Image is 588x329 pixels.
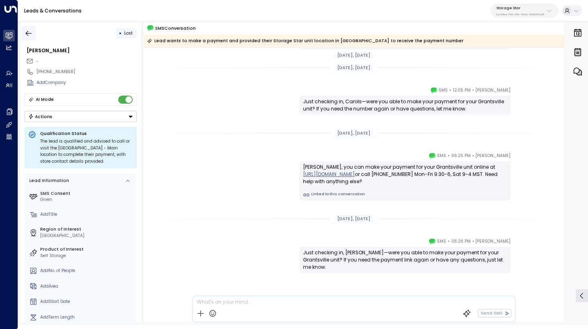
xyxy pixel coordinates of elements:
div: AddCompany [37,80,137,86]
span: • [472,237,474,245]
button: Actions [25,111,137,122]
img: 120_headshot.jpg [514,86,526,98]
div: [DATE], [DATE] [335,215,373,223]
a: Linked to this conversation [303,192,507,198]
div: [DATE], [DATE] [335,129,373,138]
label: Product of Interest [40,246,134,253]
span: [PERSON_NAME] [475,237,510,245]
img: 120_headshot.jpg [514,152,526,164]
div: Button group with a nested menu [25,111,137,122]
span: [PERSON_NAME] [475,152,510,160]
span: [PERSON_NAME] [475,86,510,94]
div: The lead is qualified and advised to call or visit the [GEOGRAPHIC_DATA] - Main location to compl... [40,138,133,165]
img: 120_headshot.jpg [514,237,526,249]
div: Lead wants to make a payment and provided their Storage Star unit location in [GEOGRAPHIC_DATA] t... [147,37,463,45]
span: SMS [438,86,448,94]
div: AddNo. of People [40,268,134,274]
div: Lead Information [27,178,69,184]
div: AddTerm Length [40,314,134,321]
div: Actions [28,114,53,119]
div: Given [40,196,134,203]
a: Leads & Conversations [24,7,82,14]
div: [DATE], [DATE] [334,52,373,60]
p: Qualification Status [40,131,133,137]
div: AddTitle [40,211,134,218]
div: [PHONE_NUMBER] [37,69,137,75]
div: AddStart Date [40,298,134,305]
div: • [119,28,122,39]
div: Just checking in, [PERSON_NAME]—were you able to make your payment for your Grantsville unit? If ... [303,249,507,271]
button: Storage Starbc340fee-f559-48fc-84eb-70f3f6817ad8 [490,4,558,18]
div: AI Mode [36,96,54,104]
p: Storage Star [496,6,544,10]
div: [PERSON_NAME], you can make your payment for your Grantsville unit online at or call [PHONE_NUMBE... [303,163,507,185]
span: - [36,58,39,64]
span: SMS [437,237,446,245]
label: SMS Consent [40,190,134,197]
div: Self Storage [40,253,134,259]
span: SMS [437,152,446,160]
span: • [448,237,450,245]
span: SMS Conversation [155,25,195,32]
p: bc340fee-f559-48fc-84eb-70f3f6817ad8 [496,13,544,16]
a: [URL][DOMAIN_NAME] [303,171,355,178]
span: • [472,86,474,94]
div: [PERSON_NAME] [27,47,137,54]
span: • [472,152,474,160]
span: 06:26 PM [451,237,470,245]
div: AddArea [40,283,134,290]
div: Just checking in, Carols—were you able to make your payment for your Grantsville unit? If you nee... [303,98,507,112]
label: Region of Interest [40,226,134,233]
div: [DATE], [DATE] [335,63,373,72]
span: 06:25 PM [451,152,470,160]
span: Lost [124,30,133,36]
div: [GEOGRAPHIC_DATA] [40,233,134,239]
span: 12:05 PM [453,86,470,94]
span: • [448,152,450,160]
span: • [449,86,451,94]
